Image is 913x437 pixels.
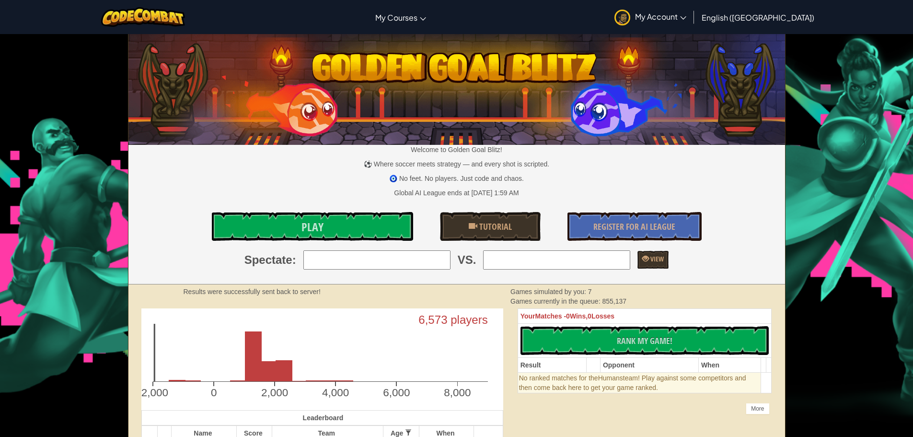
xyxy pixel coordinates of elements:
th: Result [518,358,586,373]
span: team! Play against some competitors and then come back here to get your game ranked. [519,374,746,391]
span: English ([GEOGRAPHIC_DATA]) [702,12,814,23]
span: Games currently in the queue: [510,297,602,305]
span: 855,137 [602,297,626,305]
text: -2,000 [138,387,168,399]
span: Spectate [244,252,292,268]
span: Tutorial [477,221,512,233]
a: Register for AI League [567,212,702,241]
th: Opponent [600,358,698,373]
span: Play [301,219,324,235]
span: View [649,254,664,263]
span: My Account [635,12,686,22]
span: Wins, [570,312,588,320]
text: 6,573 players [418,313,488,326]
button: Rank My Game! [520,326,769,355]
a: My Account [610,2,691,32]
p: 🧿 No feet. No players. Just code and chaos. [128,174,785,183]
img: CodeCombat logo [101,7,185,27]
th: 0 0 [518,309,772,324]
a: My Courses [370,4,431,30]
text: 4,000 [322,387,349,399]
span: No ranked matches for the [519,374,598,382]
text: 6,000 [383,387,410,399]
span: Your [520,312,535,320]
span: My Courses [375,12,417,23]
text: 2,000 [261,387,288,399]
span: Matches - [535,312,566,320]
span: Rank My Game! [617,335,672,347]
span: Games simulated by you: [510,288,588,295]
text: 0 [210,387,217,399]
span: 7 [588,288,592,295]
span: : [292,252,296,268]
img: avatar [614,10,630,25]
span: Register for AI League [593,221,675,233]
td: Humans [518,373,761,393]
strong: Results were successfully sent back to server! [184,288,321,295]
a: Tutorial [440,212,541,241]
text: 8,000 [444,387,471,399]
span: Losses [591,312,614,320]
img: Golden Goal [128,30,785,145]
span: VS. [458,252,476,268]
p: ⚽ Where soccer meets strategy — and every shot is scripted. [128,159,785,169]
th: When [698,358,761,373]
p: Welcome to Golden Goal Blitz! [128,145,785,154]
a: English ([GEOGRAPHIC_DATA]) [697,4,819,30]
div: More [746,403,769,414]
span: Leaderboard [303,414,344,422]
div: Global AI League ends at [DATE] 1:59 AM [394,188,519,198]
